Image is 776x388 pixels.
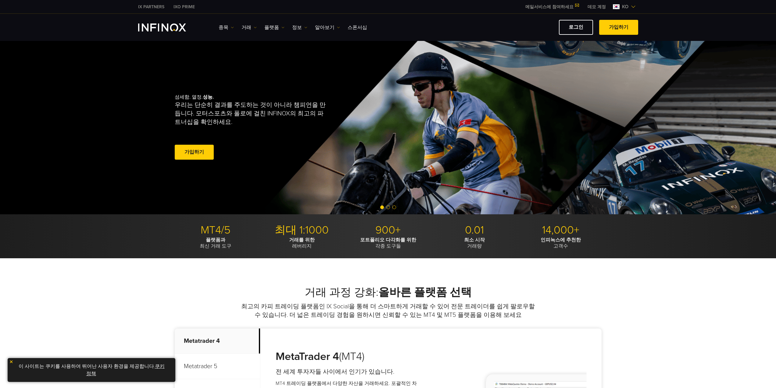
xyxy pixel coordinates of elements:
[175,328,260,354] p: Metatrader 4
[134,4,169,10] a: INFINOX
[240,302,536,319] p: 최고의 카피 트레이딩 플랫폼인 IX Social을 통해 더 스마트하게 거래할 수 있어 전문 트레이더를 쉽게 팔로우할 수 있습니다. 더 넓은 트레이딩 경험을 원하시면 신뢰할 수...
[203,94,214,100] strong: 성능.
[138,24,200,31] a: INFINOX Logo
[241,24,257,31] a: 거래
[261,237,343,249] p: 레버리지
[264,24,284,31] a: 플랫폼
[521,4,583,9] a: 메일서비스에 참여하세요
[464,237,485,243] strong: 최소 시작
[9,360,13,364] img: yellow close icon
[559,20,593,35] a: 로그인
[386,205,390,209] span: Go to slide 2
[175,223,256,237] p: MT4/5
[347,223,429,237] p: 900+
[315,24,340,31] a: 알아보기
[347,237,429,249] p: 각종 도구들
[583,4,610,10] a: INFINOX MENU
[175,354,260,379] p: Metatrader 5
[434,223,515,237] p: 0.01
[175,84,367,171] div: 섬세함. 열정.
[392,205,396,209] span: Go to slide 3
[289,237,315,243] strong: 거래를 위한
[541,237,581,243] strong: 인피녹스에 추천한
[276,368,421,376] h4: 전 세계 투자자들 사이에서 인기가 있습니다.
[219,24,234,31] a: 종목
[175,286,602,299] h2: 거래 과정 강화:
[520,223,602,237] p: 14,000+
[434,237,515,249] p: 거래량
[175,145,214,160] a: 가입하기
[599,20,638,35] a: 가입하기
[520,237,602,249] p: 고객수
[175,101,328,126] p: 우리는 단순히 결과를 주도하는 것이 아니라 챔피언을 만듭니다. 모터스포츠와 폴로에 걸친 INFINOX의 최고의 파트너십을 확인하세요.
[169,4,199,10] a: INFINOX
[378,286,472,299] strong: 올바른 플랫폼 선택
[276,350,339,363] strong: MetaTrader 4
[261,223,343,237] p: 최대 1:1000
[276,350,421,363] h3: (MT4)
[175,237,256,249] p: 최신 거래 도구
[206,237,225,243] strong: 플랫폼과
[360,237,416,243] strong: 포트폴리오 다각화를 위한
[292,24,307,31] a: 정보
[348,24,367,31] a: 스폰서십
[620,3,631,10] span: ko
[380,205,384,209] span: Go to slide 1
[11,361,172,379] p: 이 사이트는 쿠키를 사용하여 뛰어난 사용자 환경을 제공합니다. .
